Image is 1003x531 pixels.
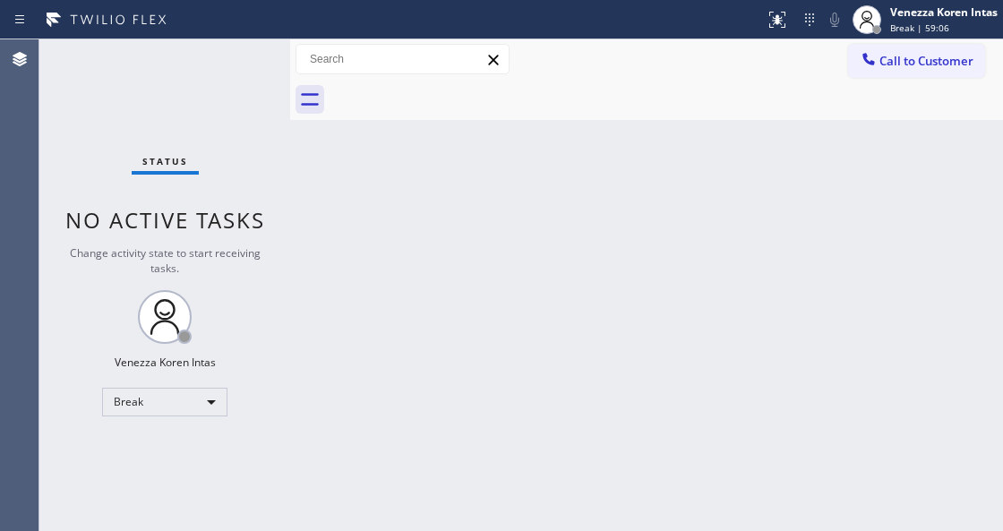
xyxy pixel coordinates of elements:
button: Mute [822,7,847,32]
div: Venezza Koren Intas [890,4,998,20]
div: Venezza Koren Intas [115,355,216,370]
span: Call to Customer [879,53,973,69]
span: Change activity state to start receiving tasks. [70,245,261,276]
button: Call to Customer [848,44,985,78]
span: No active tasks [65,205,265,235]
span: Break | 59:06 [890,21,949,34]
div: Break [102,388,227,416]
input: Search [296,45,509,73]
span: Status [142,155,188,167]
